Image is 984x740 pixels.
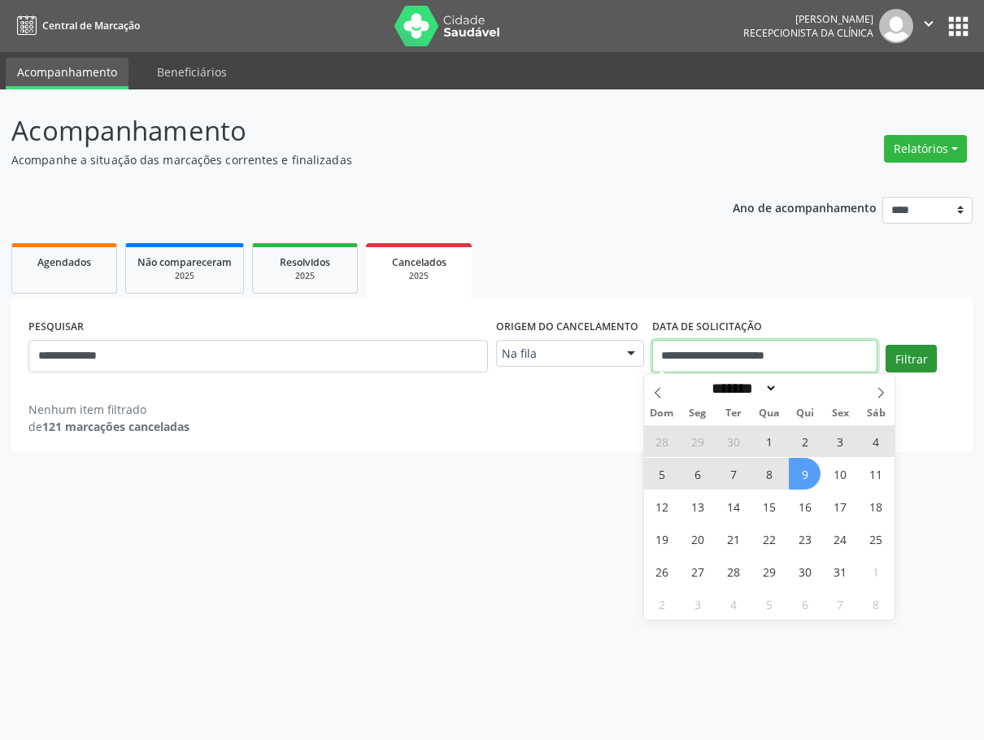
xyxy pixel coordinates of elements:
span: Outubro 17, 2025 [825,490,856,522]
span: Outubro 28, 2025 [717,555,749,587]
label: DATA DE SOLICITAÇÃO [652,315,762,340]
span: Outubro 4, 2025 [860,425,892,457]
span: Outubro 7, 2025 [717,458,749,490]
span: Novembro 5, 2025 [753,588,785,620]
span: Outubro 22, 2025 [753,523,785,555]
span: Cancelados [392,255,446,269]
div: 2025 [137,270,232,282]
button: apps [944,12,973,41]
i:  [920,15,938,33]
span: Outubro 23, 2025 [789,523,821,555]
span: Outubro 19, 2025 [646,523,677,555]
p: Acompanhe a situação das marcações correntes e finalizadas [11,151,684,168]
span: Não compareceram [137,255,232,269]
span: Ter [716,408,751,419]
span: Central de Marcação [42,19,140,33]
span: Outubro 30, 2025 [789,555,821,587]
span: Qui [787,408,823,419]
span: Setembro 29, 2025 [681,425,713,457]
div: 2025 [377,270,460,282]
p: Acompanhamento [11,111,684,151]
span: Dom [644,408,680,419]
span: Outubro 12, 2025 [646,490,677,522]
span: Na fila [502,346,611,362]
span: Outubro 26, 2025 [646,555,677,587]
p: Ano de acompanhamento [733,197,877,217]
span: Outubro 25, 2025 [860,523,892,555]
div: de [28,418,189,435]
label: PESQUISAR [28,315,84,340]
span: Outubro 8, 2025 [753,458,785,490]
button:  [913,9,944,43]
a: Beneficiários [146,58,238,86]
span: Outubro 13, 2025 [681,490,713,522]
span: Outubro 16, 2025 [789,490,821,522]
span: Outubro 20, 2025 [681,523,713,555]
div: [PERSON_NAME] [743,12,873,26]
span: Outubro 9, 2025 [789,458,821,490]
span: Outubro 14, 2025 [717,490,749,522]
a: Acompanhamento [6,58,128,89]
span: Outubro 15, 2025 [753,490,785,522]
span: Outubro 1, 2025 [753,425,785,457]
span: Outubro 31, 2025 [825,555,856,587]
span: Recepcionista da clínica [743,26,873,40]
span: Outubro 10, 2025 [825,458,856,490]
select: Month [707,380,778,397]
span: Outubro 11, 2025 [860,458,892,490]
span: Outubro 6, 2025 [681,458,713,490]
span: Outubro 21, 2025 [717,523,749,555]
span: Novembro 4, 2025 [717,588,749,620]
span: Outubro 18, 2025 [860,490,892,522]
span: Agendados [37,255,91,269]
span: Outubro 27, 2025 [681,555,713,587]
label: Origem do cancelamento [496,315,638,340]
button: Relatórios [884,135,967,163]
span: Seg [680,408,716,419]
span: Novembro 7, 2025 [825,588,856,620]
button: Filtrar [886,345,937,372]
span: Novembro 2, 2025 [646,588,677,620]
span: Outubro 3, 2025 [825,425,856,457]
span: Novembro 6, 2025 [789,588,821,620]
span: Outubro 2, 2025 [789,425,821,457]
span: Novembro 8, 2025 [860,588,892,620]
span: Resolvidos [280,255,330,269]
a: Central de Marcação [11,12,140,39]
span: Novembro 3, 2025 [681,588,713,620]
strong: 121 marcações canceladas [42,419,189,434]
span: Qua [751,408,787,419]
span: Sex [823,408,859,419]
span: Novembro 1, 2025 [860,555,892,587]
span: Outubro 29, 2025 [753,555,785,587]
div: 2025 [264,270,346,282]
span: Outubro 24, 2025 [825,523,856,555]
span: Sáb [859,408,895,419]
span: Outubro 5, 2025 [646,458,677,490]
div: Nenhum item filtrado [28,401,189,418]
span: Setembro 30, 2025 [717,425,749,457]
span: Setembro 28, 2025 [646,425,677,457]
img: img [879,9,913,43]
